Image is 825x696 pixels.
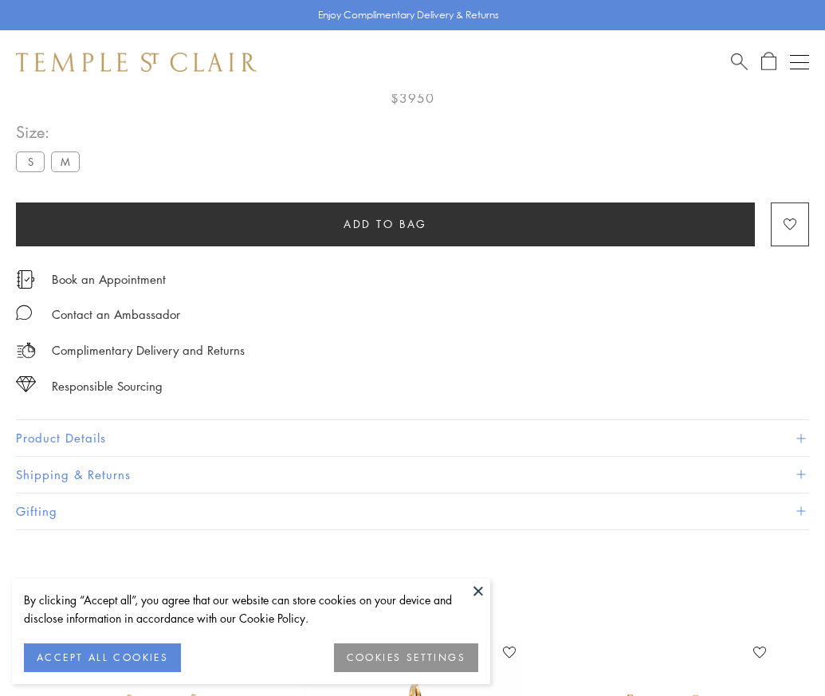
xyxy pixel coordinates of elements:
img: icon_sourcing.svg [16,376,36,392]
img: icon_appointment.svg [16,270,35,289]
p: Complimentary Delivery and Returns [52,340,245,360]
div: Responsible Sourcing [52,376,163,396]
span: Size: [16,119,86,145]
a: Search [731,52,748,72]
img: MessageIcon-01_2.svg [16,305,32,320]
div: By clicking “Accept all”, you agree that our website can store cookies on your device and disclos... [24,591,478,627]
button: Gifting [16,493,809,529]
div: Contact an Ambassador [52,305,180,324]
img: Temple St. Clair [16,53,257,72]
span: $3950 [391,88,434,108]
label: S [16,151,45,171]
a: Book an Appointment [52,270,166,288]
img: icon_delivery.svg [16,340,36,360]
span: Add to bag [344,215,427,233]
button: ACCEPT ALL COOKIES [24,643,181,672]
a: Open Shopping Bag [761,52,776,72]
button: Shipping & Returns [16,457,809,493]
button: COOKIES SETTINGS [334,643,478,672]
button: Product Details [16,420,809,456]
button: Open navigation [790,53,809,72]
button: Add to bag [16,203,755,246]
p: Enjoy Complimentary Delivery & Returns [318,7,499,23]
label: M [51,151,80,171]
